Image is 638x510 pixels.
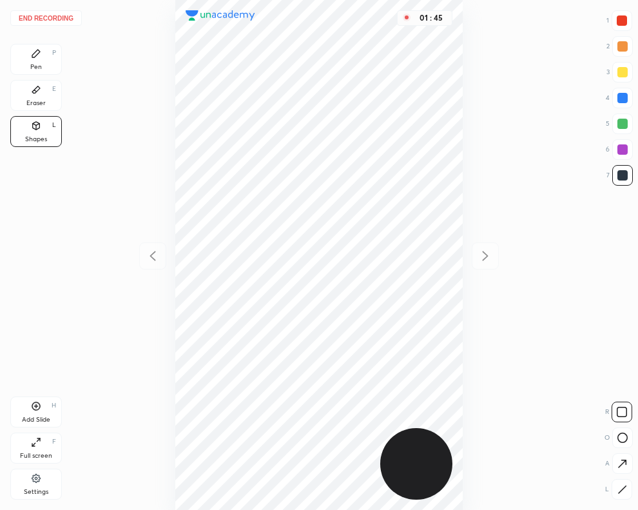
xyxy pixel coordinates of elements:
div: 01 : 45 [416,14,447,23]
div: P [52,50,56,56]
div: Add Slide [22,417,50,423]
div: 2 [606,36,633,57]
div: 3 [606,62,633,83]
div: 6 [606,139,633,160]
img: logo.38c385cc.svg [186,10,255,21]
div: F [52,438,56,445]
div: 7 [606,165,633,186]
div: 5 [606,113,633,134]
div: Pen [30,64,42,70]
div: Eraser [26,100,46,106]
div: R [605,402,632,422]
div: 1 [606,10,632,31]
button: End recording [10,10,82,26]
div: 4 [606,88,633,108]
div: A [605,453,633,474]
div: L [605,479,632,500]
div: O [604,427,633,448]
div: Shapes [25,136,47,142]
div: Full screen [20,453,52,459]
div: Settings [24,489,48,495]
div: L [52,122,56,128]
div: H [52,402,56,409]
div: E [52,86,56,92]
